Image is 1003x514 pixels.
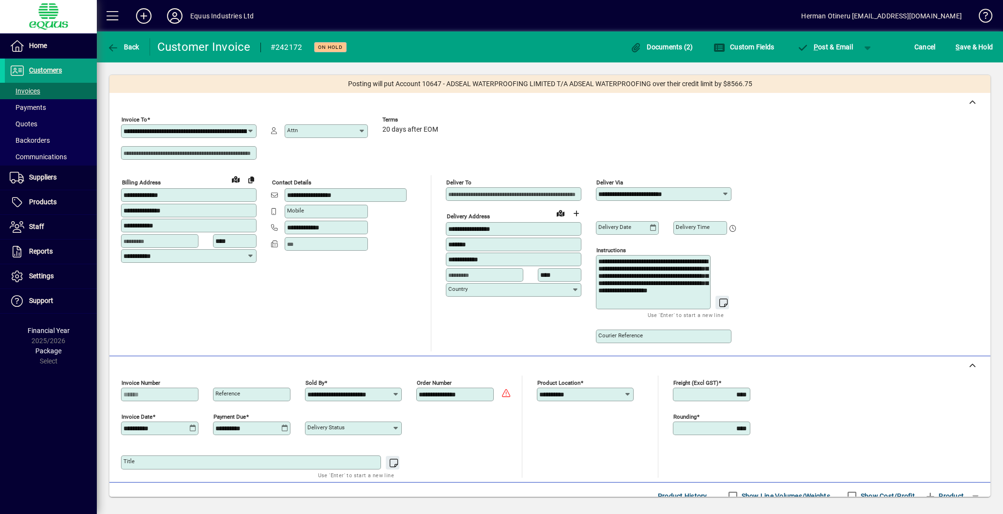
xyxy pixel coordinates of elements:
mat-label: Instructions [596,247,626,254]
mat-label: Courier Reference [598,332,643,339]
a: Reports [5,240,97,264]
span: Reports [29,247,53,255]
mat-label: Attn [287,127,298,134]
span: Cancel [914,39,936,55]
label: Show Line Volumes/Weights [740,491,830,501]
a: View on map [553,205,568,221]
mat-label: Mobile [287,207,304,214]
span: On hold [318,44,343,50]
span: Custom Fields [714,43,775,51]
mat-label: Country [448,286,468,292]
span: Payments [10,104,46,111]
span: Communications [10,153,67,161]
button: Profile [159,7,190,25]
mat-label: Rounding [673,413,697,420]
a: Home [5,34,97,58]
mat-label: Delivery date [598,224,631,230]
button: Post & Email [792,38,858,56]
span: S [956,43,959,51]
button: Add [128,7,159,25]
span: Staff [29,223,44,230]
a: Products [5,190,97,214]
span: Back [107,43,139,51]
mat-label: Freight (excl GST) [673,379,718,386]
span: 20 days after EOM [382,126,438,134]
a: Quotes [5,116,97,132]
mat-label: Delivery status [307,424,345,431]
span: Documents (2) [630,43,693,51]
mat-label: Deliver To [446,179,471,186]
div: Customer Invoice [157,39,251,55]
button: Back [105,38,142,56]
span: Package [35,347,61,355]
span: Product History [658,488,707,504]
app-page-header-button: Back [97,38,150,56]
span: P [814,43,818,51]
a: Staff [5,215,97,239]
a: Settings [5,264,97,288]
span: Support [29,297,53,304]
a: Suppliers [5,166,97,190]
span: Financial Year [28,327,70,334]
div: Equus Industries Ltd [190,8,254,24]
mat-label: Reference [215,390,240,397]
mat-label: Invoice date [122,413,152,420]
span: Product [925,488,964,504]
span: Customers [29,66,62,74]
a: Knowledge Base [972,2,991,33]
span: Invoices [10,87,40,95]
a: Invoices [5,83,97,99]
mat-hint: Use 'Enter' to start a new line [648,309,724,320]
mat-label: Sold by [305,379,324,386]
span: Backorders [10,136,50,144]
a: Communications [5,149,97,165]
a: Payments [5,99,97,116]
span: Quotes [10,120,37,128]
a: Support [5,289,97,313]
button: Choose address [568,206,584,221]
button: Product [920,487,969,505]
mat-label: Product location [537,379,580,386]
a: View on map [228,171,243,187]
span: Settings [29,272,54,280]
mat-label: Title [123,458,135,465]
div: #242172 [271,40,303,55]
mat-label: Invoice To [122,116,147,123]
span: Suppliers [29,173,57,181]
button: Save & Hold [953,38,995,56]
button: Product History [654,487,711,505]
mat-label: Payment due [213,413,246,420]
button: Custom Fields [711,38,777,56]
span: Products [29,198,57,206]
mat-label: Delivery time [676,224,710,230]
button: Cancel [912,38,938,56]
div: Herman Otineru [EMAIL_ADDRESS][DOMAIN_NAME] [801,8,962,24]
span: ost & Email [797,43,853,51]
label: Show Cost/Profit [859,491,915,501]
span: ave & Hold [956,39,993,55]
mat-hint: Use 'Enter' to start a new line [318,469,394,481]
mat-label: Invoice number [122,379,160,386]
span: Terms [382,117,441,123]
mat-label: Order number [417,379,452,386]
button: Documents (2) [628,38,696,56]
span: Posting will put Account 10647 - ADSEAL WATERPROOFING LIMITED T/A ADSEAL WATERPROOFING over their... [348,79,752,89]
mat-label: Deliver via [596,179,623,186]
a: Backorders [5,132,97,149]
span: Home [29,42,47,49]
button: Copy to Delivery address [243,172,259,187]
